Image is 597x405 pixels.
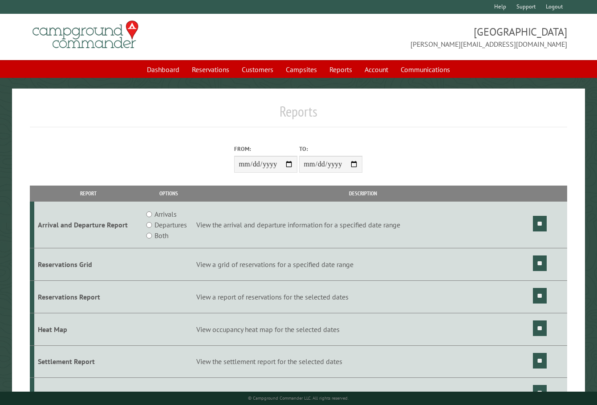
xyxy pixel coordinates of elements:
td: Reservations Grid [34,248,142,281]
a: Reservations [187,61,235,78]
td: Heat Map [34,313,142,345]
a: Account [359,61,394,78]
label: Departures [154,219,187,230]
a: Customers [236,61,279,78]
td: View the arrival and departure information for a specified date range [195,202,532,248]
a: Reports [324,61,357,78]
td: View a report of reservations for the selected dates [195,280,532,313]
th: Report [34,186,142,201]
small: © Campground Commander LLC. All rights reserved. [248,395,349,401]
td: Settlement Report [34,345,142,378]
td: Arrival and Departure Report [34,202,142,248]
label: Arrivals [154,209,177,219]
td: Reservations Report [34,280,142,313]
img: Campground Commander [30,17,141,52]
th: Description [195,186,532,201]
a: Dashboard [142,61,185,78]
a: Communications [395,61,455,78]
a: Campsites [280,61,322,78]
label: To: [299,145,362,153]
td: View the settlement report for the selected dates [195,345,532,378]
h1: Reports [30,103,567,127]
th: Options [142,186,195,201]
span: [GEOGRAPHIC_DATA] [PERSON_NAME][EMAIL_ADDRESS][DOMAIN_NAME] [299,24,567,49]
label: Both [154,230,168,241]
label: From: [234,145,297,153]
td: View a grid of reservations for a specified date range [195,248,532,281]
td: View occupancy heat map for the selected dates [195,313,532,345]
